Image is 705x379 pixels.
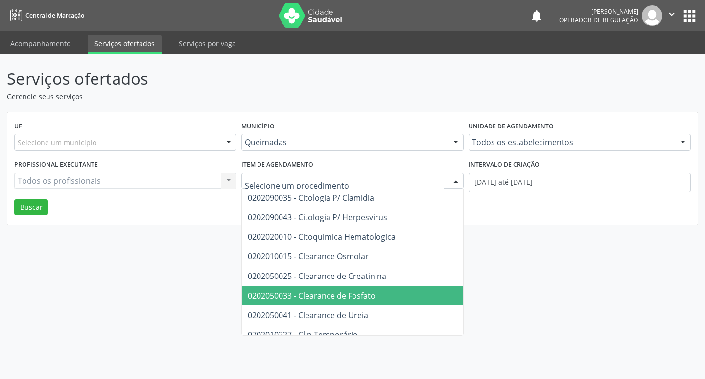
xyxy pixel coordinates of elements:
i:  [666,9,677,20]
label: Item de agendamento [241,157,313,173]
label: UF [14,119,22,134]
span: Central de Marcação [25,11,84,20]
a: Acompanhamento [3,35,77,52]
button: notifications [530,9,543,23]
span: 0202050041 - Clearance de Ureia [248,310,368,321]
div: [PERSON_NAME] [559,7,638,16]
span: 0202010015 - Clearance Osmolar [248,251,369,262]
button:  [662,5,681,26]
p: Gerencie seus serviços [7,91,491,101]
span: 0202090043 - Citologia P/ Herpesvirus [248,212,387,223]
a: Central de Marcação [7,7,84,24]
a: Serviços ofertados [88,35,162,54]
label: Município [241,119,275,134]
button: Buscar [14,199,48,216]
span: 0202020010 - Citoquimica Hematologica [248,231,396,242]
span: Queimadas [245,137,444,147]
span: Todos os estabelecimentos [472,137,671,147]
span: 0202050033 - Clearance de Fosfato [248,290,376,301]
input: Selecione um intervalo [469,173,691,192]
span: Selecione um município [18,137,96,148]
span: 0202050025 - Clearance de Creatinina [248,271,386,281]
label: Unidade de agendamento [469,119,554,134]
p: Serviços ofertados [7,67,491,91]
span: 0202090035 - Citologia P/ Clamidia [248,192,374,203]
img: img [642,5,662,26]
span: 0702010227 - Clip Temporário [248,329,358,340]
button: apps [681,7,698,25]
label: Profissional executante [14,157,98,173]
a: Serviços por vaga [172,35,243,52]
label: Intervalo de criação [469,157,540,173]
input: Selecione um procedimento [245,176,444,196]
span: Operador de regulação [559,16,638,24]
